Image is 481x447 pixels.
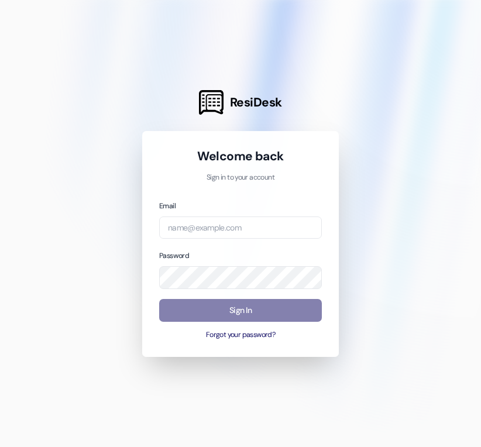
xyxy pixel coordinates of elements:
span: ResiDesk [230,94,282,111]
img: ResiDesk Logo [199,90,224,115]
label: Email [159,201,176,211]
label: Password [159,251,189,260]
button: Sign In [159,299,322,322]
button: Forgot your password? [159,330,322,341]
p: Sign in to your account [159,173,322,183]
h1: Welcome back [159,148,322,164]
input: name@example.com [159,216,322,239]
